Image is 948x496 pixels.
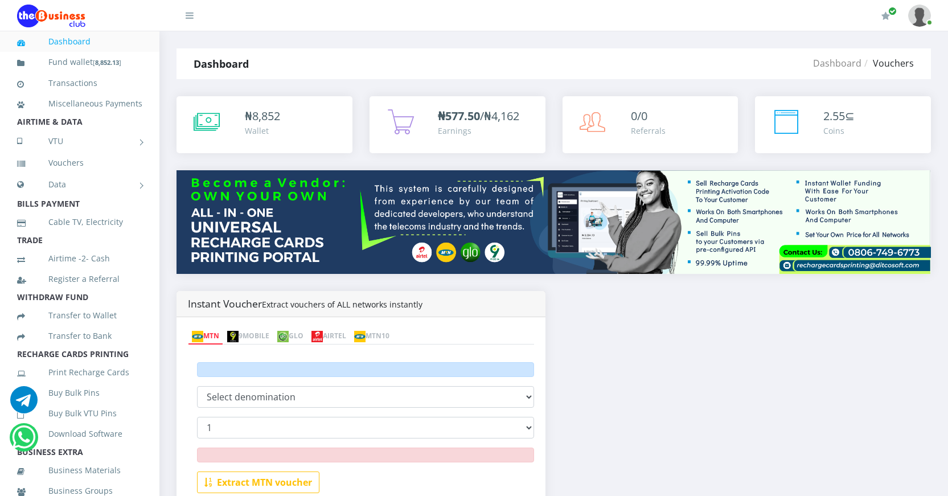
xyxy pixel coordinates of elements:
[273,329,307,345] a: GLO
[563,96,738,153] a: 0/0 Referrals
[277,331,289,342] img: glo.png
[17,91,142,117] a: Miscellaneous Payments
[17,28,142,55] a: Dashboard
[370,96,545,153] a: ₦577.50/₦4,162 Earnings
[631,125,666,137] div: Referrals
[17,5,85,27] img: Logo
[188,329,223,345] a: MTN
[908,5,931,27] img: User
[354,331,366,342] img: mtn.png
[17,70,142,96] a: Transactions
[227,331,239,342] img: 9mobile.png
[93,58,121,67] small: [ ]
[194,57,249,71] strong: Dashboard
[217,476,312,489] b: Extract MTN voucher
[17,170,142,199] a: Data
[177,170,931,274] img: multitenant_rcp.png
[823,125,855,137] div: Coins
[10,395,38,413] a: Chat for support
[95,58,119,67] b: 8,852.13
[17,400,142,427] a: Buy Bulk VTU Pins
[881,11,890,21] i: Renew/Upgrade Subscription
[861,56,914,70] li: Vouchers
[223,329,273,345] a: 9MOBILE
[307,329,350,345] a: AIRTEL
[17,380,142,406] a: Buy Bulk Pins
[12,432,35,451] a: Chat for support
[17,457,142,483] a: Business Materials
[17,302,142,329] a: Transfer to Wallet
[245,108,280,125] div: ₦
[177,96,352,153] a: ₦8,852 Wallet
[17,323,142,349] a: Transfer to Bank
[311,331,323,342] img: airtel.png
[17,127,142,155] a: VTU
[17,49,142,76] a: Fund wallet[8,852.13]
[823,108,845,124] span: 2.55
[438,125,519,137] div: Earnings
[17,245,142,272] a: Airtime -2- Cash
[197,472,319,493] button: Extract MTN voucher
[438,108,519,124] span: /₦4,162
[438,108,480,124] b: ₦577.50
[262,299,422,310] small: Extract vouchers of ALL networks instantly
[888,7,897,15] span: Renew/Upgrade Subscription
[813,57,861,69] a: Dashboard
[350,329,393,345] a: MTN10
[245,125,280,137] div: Wallet
[17,421,142,447] a: Download Software
[631,108,647,124] span: 0/0
[17,359,142,386] a: Print Recharge Cards
[252,108,280,124] span: 8,852
[188,298,534,310] h4: Instant Voucher
[17,209,142,235] a: Cable TV, Electricity
[823,108,855,125] div: ⊆
[17,266,142,292] a: Register a Referral
[17,150,142,176] a: Vouchers
[192,331,203,342] img: mtn.png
